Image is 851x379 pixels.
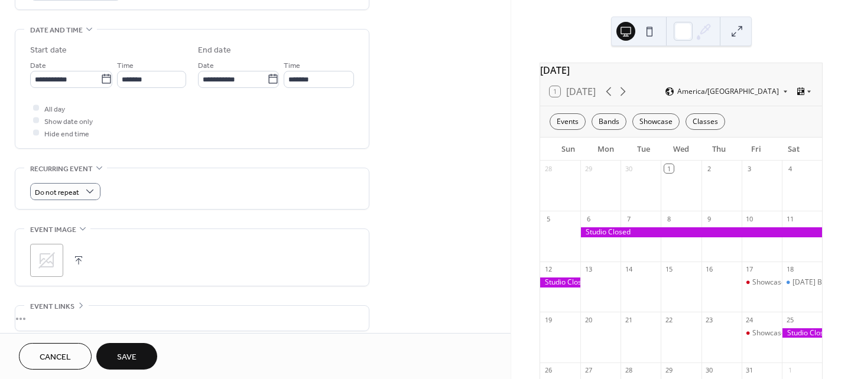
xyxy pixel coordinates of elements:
[686,113,725,130] div: Classes
[785,164,794,173] div: 4
[30,163,93,175] span: Recurring event
[544,265,553,274] div: 12
[544,164,553,173] div: 28
[117,59,134,71] span: Time
[19,343,92,370] button: Cancel
[30,24,83,37] span: Date and time
[30,244,63,277] div: ;
[44,115,93,128] span: Show date only
[30,224,76,236] span: Event image
[96,343,157,370] button: Save
[775,138,813,161] div: Sat
[624,366,633,375] div: 28
[745,366,754,375] div: 31
[624,164,633,173] div: 30
[580,227,822,237] div: Studio Closed
[705,164,714,173] div: 2
[117,351,137,364] span: Save
[624,214,633,223] div: 7
[30,300,74,313] span: Event links
[198,59,214,71] span: Date
[584,214,593,223] div: 6
[544,366,553,375] div: 26
[745,214,754,223] div: 10
[742,277,782,287] div: Showcase Rehearsal (Elementary)
[624,265,633,274] div: 14
[782,277,822,287] div: Halloween Band Night
[35,185,79,199] span: Do not repeat
[738,138,775,161] div: Fri
[584,265,593,274] div: 13
[705,265,714,274] div: 16
[745,315,754,324] div: 24
[745,164,754,173] div: 3
[664,315,673,324] div: 22
[785,366,794,375] div: 1
[677,88,779,95] span: America/[GEOGRAPHIC_DATA]
[44,128,89,140] span: Hide end time
[664,265,673,274] div: 15
[40,351,71,364] span: Cancel
[700,138,738,161] div: Thu
[592,113,626,130] div: Bands
[198,44,231,57] div: End date
[632,113,680,130] div: Showcase
[705,366,714,375] div: 30
[540,63,822,77] div: [DATE]
[664,214,673,223] div: 8
[664,164,673,173] div: 1
[584,366,593,375] div: 27
[584,164,593,173] div: 29
[625,138,662,161] div: Tue
[705,315,714,324] div: 23
[550,113,586,130] div: Events
[785,315,794,324] div: 25
[544,315,553,324] div: 19
[785,214,794,223] div: 11
[785,265,794,274] div: 18
[30,44,67,57] div: Start date
[544,214,553,223] div: 5
[584,315,593,324] div: 20
[742,328,782,338] div: Showcase Rehearsal (Elementary)
[284,59,300,71] span: Time
[587,138,625,161] div: Mon
[664,366,673,375] div: 29
[550,138,587,161] div: Sun
[705,214,714,223] div: 9
[745,265,754,274] div: 17
[540,277,580,287] div: Studio Closed
[782,328,822,338] div: Studio Closed
[15,306,369,331] div: •••
[662,138,700,161] div: Wed
[624,315,633,324] div: 21
[44,103,65,115] span: All day
[30,59,46,71] span: Date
